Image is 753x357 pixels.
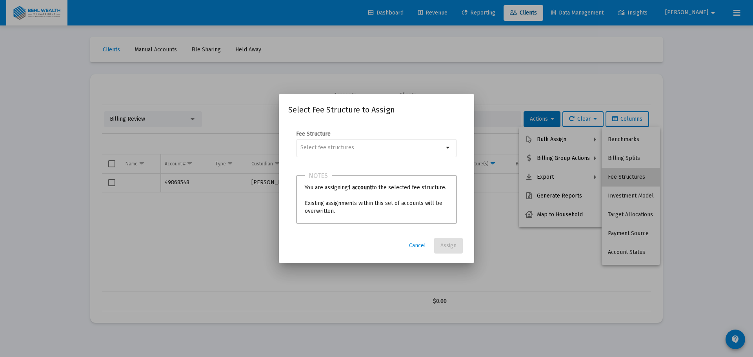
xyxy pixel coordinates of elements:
[444,143,453,152] mat-icon: arrow_drop_down
[348,184,372,191] b: 1 account
[300,145,444,151] input: Select fee structures
[403,238,432,254] button: Cancel
[409,242,426,249] span: Cancel
[305,170,332,181] h3: Notes
[296,130,331,137] label: Fee Structure
[300,143,444,152] mat-chip-list: Selection
[440,242,457,249] span: Assign
[288,103,465,116] h2: Select Fee Structure to Assign
[296,175,457,224] div: You are assigning to the selected fee structure. Existing assignments within this set of accounts...
[434,238,463,254] button: Assign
